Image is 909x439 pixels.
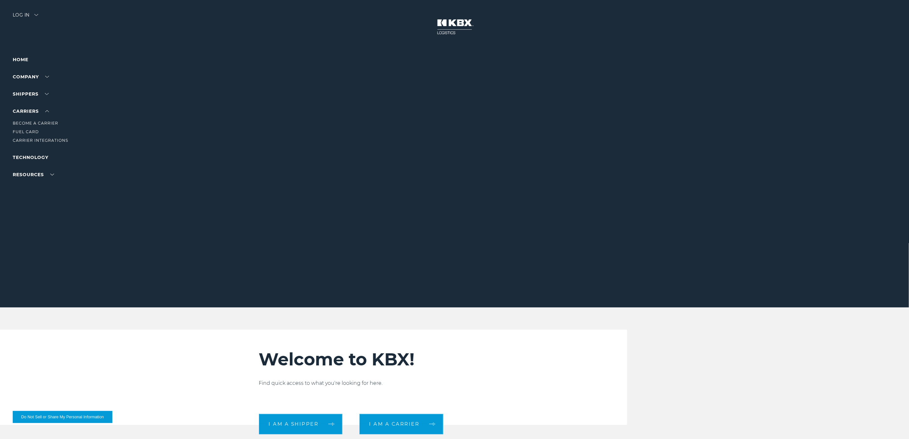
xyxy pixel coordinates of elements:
a: Carriers [13,108,49,114]
img: kbx logo [431,13,479,41]
button: Do Not Sell or Share My Personal Information [13,411,112,423]
div: Log in [13,13,38,22]
a: I am a carrier arrow arrow [360,414,443,434]
p: Find quick access to what you're looking for here. [259,379,668,387]
span: I am a shipper [269,422,319,427]
a: Company [13,74,49,80]
a: Carrier Integrations [13,138,68,143]
a: Become a Carrier [13,121,58,126]
a: I am a shipper arrow arrow [259,414,342,434]
a: RESOURCES [13,172,54,177]
h2: Welcome to KBX! [259,349,668,370]
a: SHIPPERS [13,91,49,97]
a: Home [13,57,28,62]
a: Technology [13,155,48,160]
span: I am a carrier [369,422,420,427]
a: Fuel Card [13,129,39,134]
img: arrow [34,14,38,16]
